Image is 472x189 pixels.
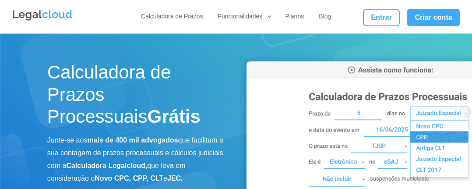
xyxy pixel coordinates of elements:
p: Junte-se aos que facilitam a sua contagem de prazos processuais e cálculos judiciais com a que le... [47,134,225,185]
a: Calculadora de Prazos [138,12,206,24]
a: Planos [282,12,306,24]
img: Legalcloud Logo [12,9,73,22]
h1: Calculadora de Prazos Processuais [47,61,225,132]
a: Logo da Legalcloud [12,16,73,23]
a: Funcionalidades [215,12,273,24]
strong: Grátis [148,106,201,127]
a: Blog [316,12,334,24]
a: Criar conta [407,9,460,26]
b: JEC. [167,175,183,182]
b: Calculadora Legalcloud, [66,162,147,169]
b: mais de 400 mil advogados [87,136,178,144]
b: Novo CPC, CPP, CLT [95,175,163,182]
a: Entrar [363,9,400,26]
